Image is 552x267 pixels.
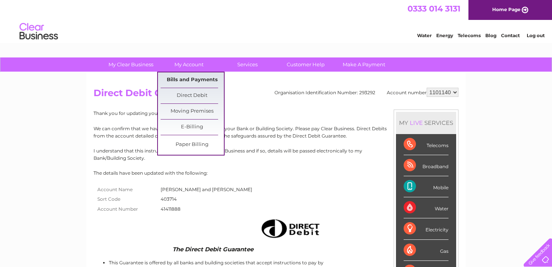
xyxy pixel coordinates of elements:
[161,120,224,135] a: E-Billing
[407,4,460,13] a: 0333 014 3131
[274,57,337,72] a: Customer Help
[274,88,458,97] div: Organisation Identification Number: 293292 Account number
[94,244,326,254] td: The Direct Debit Guarantee
[417,33,432,38] a: Water
[94,204,159,214] th: Account Number
[436,33,453,38] a: Energy
[161,72,224,88] a: Bills and Payments
[94,194,159,204] th: Sort Code
[161,88,224,103] a: Direct Debit
[99,57,163,72] a: My Clear Business
[408,119,424,126] div: LIVE
[255,216,324,241] img: Direct Debit image
[94,125,458,139] p: We can confirm that we have received the Instruction to your Bank or Building Society. Please pay...
[94,110,458,117] p: Thank you for updating your Direct Debit details.
[159,204,254,214] td: 41411888
[94,88,458,102] h2: Direct Debit Guarantee
[404,197,449,218] div: Water
[404,176,449,197] div: Mobile
[485,33,496,38] a: Blog
[404,155,449,176] div: Broadband
[332,57,396,72] a: Make A Payment
[94,147,458,162] p: I understand that this instruction may remain with Clear Business and if so, details will be pass...
[396,112,456,134] div: MY SERVICES
[95,4,458,37] div: Clear Business is a trading name of Verastar Limited (registered in [GEOGRAPHIC_DATA] No. 3667643...
[19,20,58,43] img: logo.png
[527,33,545,38] a: Log out
[94,185,159,195] th: Account Name
[161,137,224,152] a: Paper Billing
[216,57,279,72] a: Services
[158,57,221,72] a: My Account
[161,104,224,119] a: Moving Premises
[404,218,449,239] div: Electricity
[404,134,449,155] div: Telecoms
[404,240,449,261] div: Gas
[94,169,458,177] p: The details have been updated with the following:
[458,33,481,38] a: Telecoms
[159,194,254,204] td: 403714
[501,33,520,38] a: Contact
[159,185,254,195] td: [PERSON_NAME] and [PERSON_NAME]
